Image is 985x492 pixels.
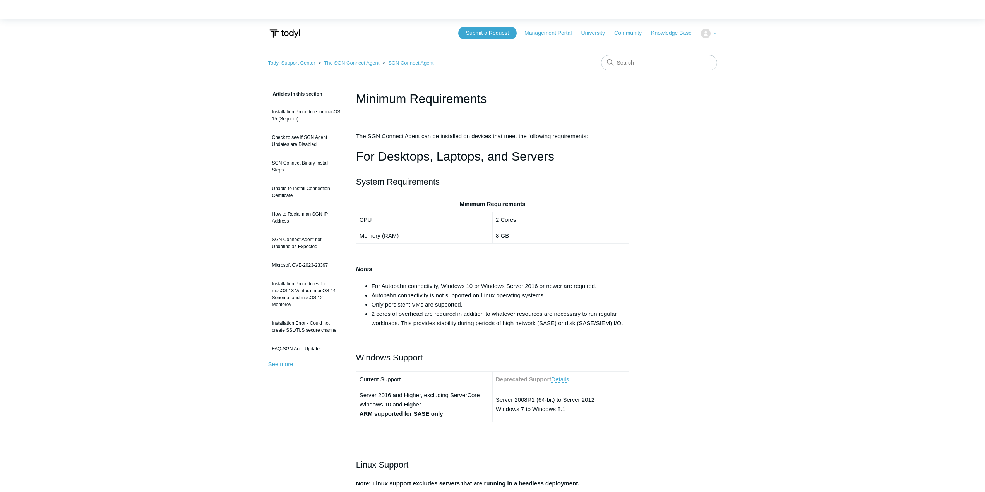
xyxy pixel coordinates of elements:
td: Memory (RAM) [356,228,492,243]
td: Current Support [356,372,492,387]
strong: Note: Linux support excludes servers that are running in a headless deployment. [356,480,580,487]
a: FAQ-SGN Auto Update [268,341,344,356]
strong: ARM supported for SASE only [360,410,443,417]
td: 2 Cores [492,212,629,228]
strong: Notes [356,266,372,272]
a: Todyl Support Center [268,60,315,66]
a: Microsoft CVE-2023-23397 [268,258,344,273]
a: The SGN Connect Agent [324,60,379,66]
a: Knowledge Base [651,29,699,37]
a: SGN Connect Binary Install Steps [268,156,344,177]
li: Autobahn connectivity is not supported on Linux operating systems. [372,291,629,300]
span: Articles in this section [268,91,322,97]
li: For Autobahn connectivity, Windows 10 or Windows Server 2016 or newer are required. [372,281,629,291]
li: 2 cores of overhead are required in addition to whatever resources are necessary to run regular w... [372,309,629,328]
span: Windows Support [356,353,423,362]
a: SGN Connect Agent [388,60,433,66]
a: Submit a Request [458,27,517,39]
input: Search [601,55,717,70]
li: SGN Connect Agent [381,60,433,66]
a: Management Portal [524,29,579,37]
a: Installation Error - Could not create SSL/TLS secure channel [268,316,344,338]
a: University [581,29,612,37]
td: CPU [356,212,492,228]
td: Server 2008R2 (64-bit) to Server 2012 Windows 7 to Windows 8.1 [492,387,629,422]
a: Community [614,29,649,37]
td: Server 2016 and Higher, excluding ServerCore Windows 10 and Higher [356,387,492,422]
td: 8 GB [492,228,629,243]
a: See more [268,361,293,367]
span: For Desktops, Laptops, and Servers [356,149,554,163]
li: The SGN Connect Agent [317,60,381,66]
a: SGN Connect Agent not Updating as Expected [268,232,344,254]
span: The SGN Connect Agent can be installed on devices that meet the following requirements: [356,133,588,139]
a: How to Reclaim an SGN IP Address [268,207,344,228]
a: Installation Procedure for macOS 15 (Sequoia) [268,105,344,126]
strong: Minimum Requirements [459,201,525,207]
span: Linux Support [356,460,409,470]
a: Unable to Install Connection Certificate [268,181,344,203]
img: Todyl Support Center Help Center home page [268,26,301,41]
li: Only persistent VMs are supported. [372,300,629,309]
h1: Minimum Requirements [356,89,629,108]
span: System Requirements [356,177,440,187]
a: Check to see if SGN Agent Updates are Disabled [268,130,344,152]
li: Todyl Support Center [268,60,317,66]
strong: Deprecated Support [496,376,551,382]
a: Installation Procedures for macOS 13 Ventura, macOS 14 Sonoma, and macOS 12 Monterey [268,276,344,312]
a: Details [551,376,569,383]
